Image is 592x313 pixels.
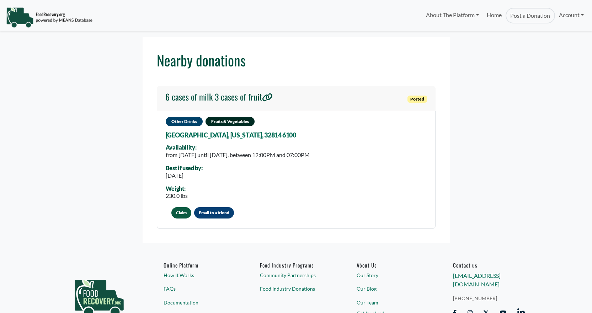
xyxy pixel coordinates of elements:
h6: Contact us [453,262,525,268]
div: 230.0 lbs [166,191,188,200]
span: Fruits & Vegetables [206,117,255,126]
a: Documentation [164,299,235,306]
a: Our Story [357,271,428,279]
a: Our Blog [357,285,428,292]
span: Other Drinks [166,117,203,126]
div: Best if used by: [166,165,203,171]
a: Home [483,8,506,23]
span: Posted [407,96,427,103]
a: About Us [357,262,428,268]
button: Claim [171,207,191,218]
div: from [DATE] until [DATE], between 12:00PM and 07:00PM [166,151,310,159]
h1: Nearby donations [157,52,436,69]
h4: 6 cases of milk 3 cases of fruit [165,92,273,102]
div: Availability: [166,144,310,151]
a: About The Platform [422,8,482,22]
a: FAQs [164,285,235,292]
h6: Online Platform [164,262,235,268]
a: Our Team [357,299,428,306]
a: [PHONE_NUMBER] [453,295,525,302]
a: Food Industry Donations [260,285,332,292]
a: [EMAIL_ADDRESS][DOMAIN_NAME] [453,272,501,287]
div: Weight: [166,185,188,192]
div: [DATE] [166,171,203,180]
a: Community Partnerships [260,271,332,279]
a: Account [555,8,588,22]
img: NavigationLogo_FoodRecovery-91c16205cd0af1ed486a0f1a7774a6544ea792ac00100771e7dd3ec7c0e58e41.png [6,7,92,28]
button: Email to a friend [194,207,234,218]
a: [GEOGRAPHIC_DATA], [US_STATE], 32814 6100 [166,131,296,139]
h6: Food Industry Programs [260,262,332,268]
a: How It Works [164,271,235,279]
a: Post a Donation [506,8,555,23]
a: 6 cases of milk 3 cases of fruit [165,92,273,105]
